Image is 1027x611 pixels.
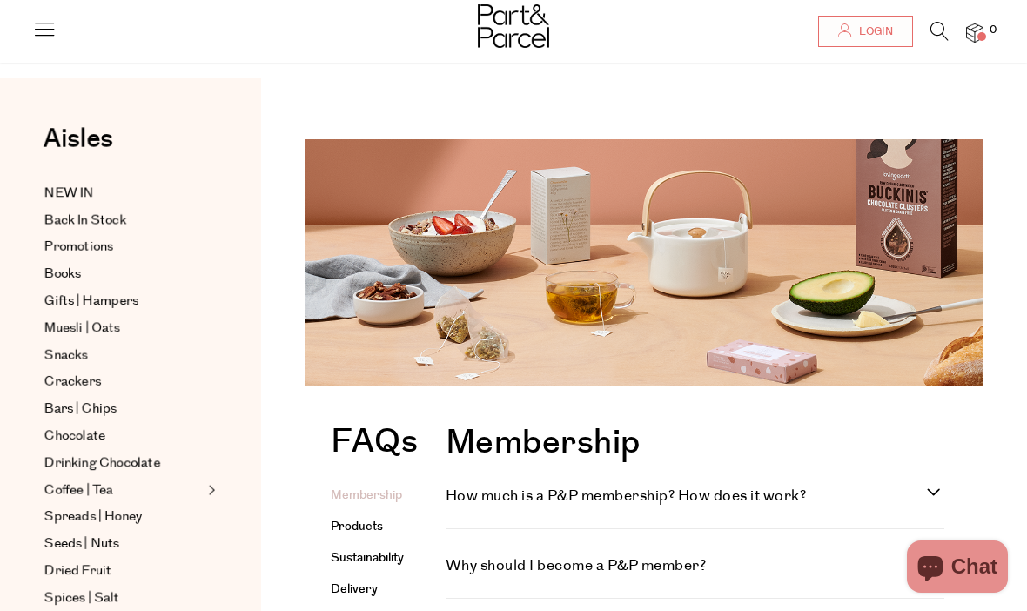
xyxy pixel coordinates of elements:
a: Promotions [44,237,203,258]
span: Back In Stock [44,210,126,231]
inbox-online-store-chat: Shopify online store chat [902,540,1013,597]
a: Books [44,264,203,285]
a: Dried Fruit [44,561,203,581]
span: Spreads | Honey [44,507,142,527]
a: Login [818,16,913,47]
span: NEW IN [44,183,94,204]
span: Login [855,24,893,39]
a: Membership [331,487,402,504]
a: Back In Stock [44,210,203,231]
h4: How much is a P&P membership? How does it work? [446,486,927,507]
a: Bars | Chips [44,399,203,420]
span: Books [44,264,81,285]
a: Coffee | Tea [44,480,203,500]
h4: Why should I become a P&P member? [446,555,927,576]
button: Expand/Collapse Coffee | Tea [204,480,216,500]
img: faq-image_1344x_crop_center.png [305,139,983,386]
span: Spices | Salt [44,587,119,608]
a: Gifts | Hampers [44,291,203,312]
span: Aisles [44,120,113,158]
a: Drinking Chocolate [44,453,203,473]
a: Spices | Salt [44,587,203,608]
img: Part&Parcel [478,4,549,48]
a: Delivery [331,581,378,598]
a: Seeds | Nuts [44,534,203,554]
a: NEW IN [44,183,203,204]
span: Coffee | Tea [44,480,113,500]
a: Spreads | Honey [44,507,203,527]
span: Bars | Chips [44,399,117,420]
a: Chocolate [44,426,203,446]
a: 0 [966,23,983,42]
a: Snacks [44,345,203,366]
span: Drinking Chocolate [44,453,160,473]
a: Crackers [44,372,203,393]
span: Gifts | Hampers [44,291,138,312]
span: Seeds | Nuts [44,534,119,554]
a: Sustainability [331,549,404,567]
span: Muesli | Oats [44,318,120,339]
span: Promotions [44,237,113,258]
span: Snacks [44,345,88,366]
h1: FAQs [331,426,418,467]
a: Muesli | Oats [44,318,203,339]
span: Crackers [44,372,101,393]
span: Dried Fruit [44,561,111,581]
a: Aisles [44,126,113,170]
a: Products [331,518,383,535]
span: Chocolate [44,426,105,446]
span: 0 [985,23,1001,38]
